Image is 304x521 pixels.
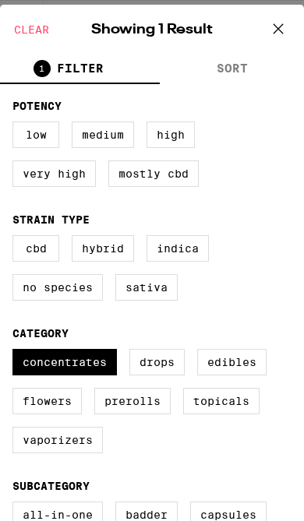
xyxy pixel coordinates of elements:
[11,12,129,26] span: Hi. Need any help?
[72,235,134,262] label: Hybrid
[12,388,82,414] label: Flowers
[12,274,103,301] label: No Species
[147,235,209,262] label: Indica
[12,427,103,453] label: Vaporizers
[50,23,254,37] h2: Showing 1 Result
[12,327,69,340] legend: Category
[183,388,260,414] label: Topicals
[108,160,199,187] label: Mostly CBD
[94,388,171,414] label: Prerolls
[12,100,62,112] legend: Potency
[12,121,59,148] label: Low
[147,121,195,148] label: High
[12,349,117,375] label: Concentrates
[12,235,59,262] label: CBD
[12,480,90,492] legend: Subcategory
[160,55,304,84] button: SORT
[115,274,178,301] label: Sativa
[129,349,185,375] label: Drops
[12,213,90,226] legend: Strain Type
[12,160,96,187] label: Very High
[57,62,104,76] span: FILTER
[72,121,134,148] label: Medium
[197,349,267,375] label: Edibles
[34,60,51,77] div: 1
